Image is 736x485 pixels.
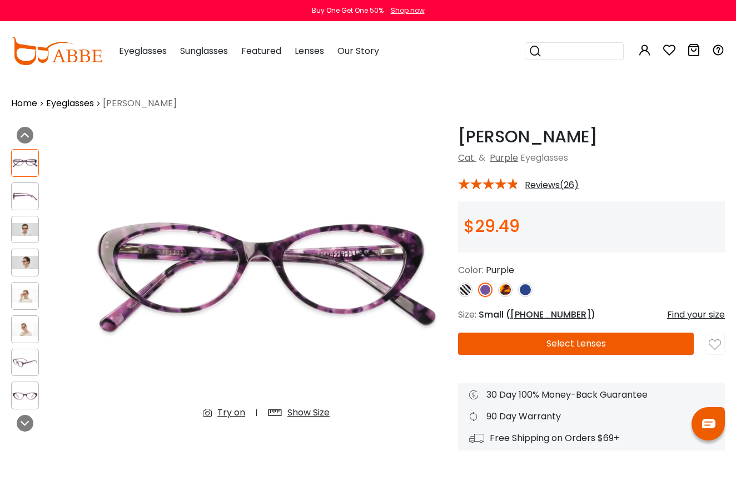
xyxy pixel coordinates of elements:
[46,97,94,110] a: Eyeglasses
[709,339,721,351] img: like
[217,406,245,419] div: Try on
[458,308,476,321] span: Size:
[12,323,38,336] img: Elena Purple Acetate Eyeglasses , UniversalBridgeFit Frames from ABBE Glasses
[12,156,38,170] img: Elena Purple Acetate Eyeglasses , UniversalBridgeFit Frames from ABBE Glasses
[287,406,330,419] div: Show Size
[385,6,425,15] a: Shop now
[667,308,725,321] div: Find your size
[119,44,167,57] span: Eyeglasses
[12,389,38,402] img: Elena Purple Acetate Eyeglasses , UniversalBridgeFit Frames from ABBE Glasses
[337,44,379,57] span: Our Story
[391,6,425,16] div: Shop now
[458,127,725,147] h1: [PERSON_NAME]
[702,419,715,428] img: chat
[11,37,102,65] img: abbeglasses.com
[295,44,324,57] span: Lenses
[12,356,38,369] img: Elena Purple Acetate Eyeglasses , UniversalBridgeFit Frames from ABBE Glasses
[476,151,488,164] span: &
[479,308,595,321] span: Small ( )
[12,190,38,203] img: Elena Purple Acetate Eyeglasses , UniversalBridgeFit Frames from ABBE Glasses
[458,264,484,276] span: Color:
[241,44,281,57] span: Featured
[510,308,591,321] span: [PHONE_NUMBER]
[464,214,520,238] span: $29.49
[12,289,38,303] img: Elena Purple Acetate Eyeglasses , UniversalBridgeFit Frames from ABBE Glasses
[12,223,38,236] img: Elena Purple Acetate Eyeglasses , UniversalBridgeFit Frames from ABBE Glasses
[11,97,37,110] a: Home
[490,151,518,164] a: Purple
[458,151,474,164] a: Cat
[312,6,384,16] div: Buy One Get One 50%
[469,432,714,445] div: Free Shipping on Orders $69+
[86,127,447,428] img: Elena Purple Acetate Eyeglasses , UniversalBridgeFit Frames from ABBE Glasses
[486,264,514,276] span: Purple
[469,388,714,402] div: 30 Day 100% Money-Back Guarantee
[469,410,714,423] div: 90 Day Warranty
[458,333,694,355] button: Select Lenses
[525,180,579,190] span: Reviews(26)
[12,256,38,269] img: Elena Purple Acetate Eyeglasses , UniversalBridgeFit Frames from ABBE Glasses
[103,97,177,110] span: [PERSON_NAME]
[180,44,228,57] span: Sunglasses
[520,151,568,164] span: Eyeglasses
